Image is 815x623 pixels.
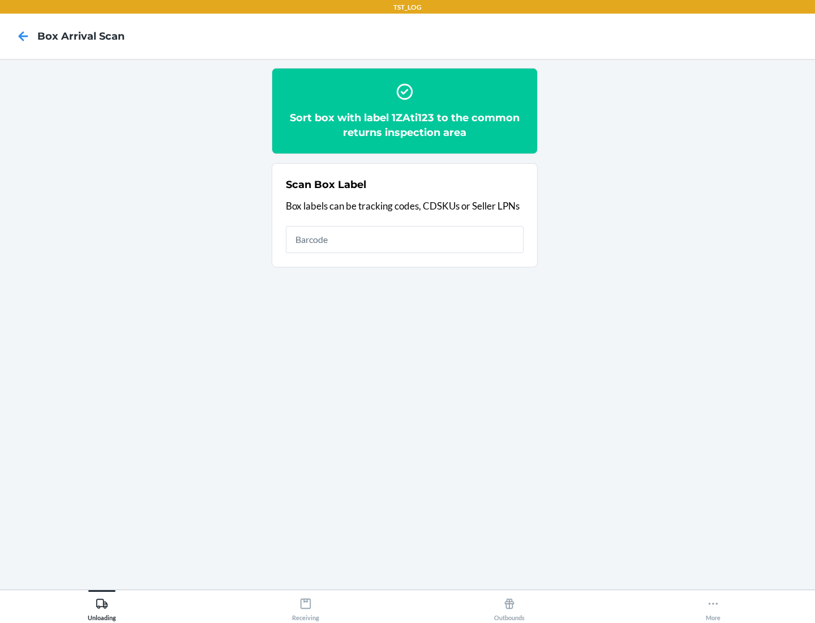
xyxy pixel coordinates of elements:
button: More [611,590,815,621]
div: More [706,593,720,621]
button: Outbounds [407,590,611,621]
div: Receiving [292,593,319,621]
p: Box labels can be tracking codes, CDSKUs or Seller LPNs [286,199,524,214]
div: Outbounds [494,593,525,621]
input: Barcode [286,226,524,253]
div: Unloading [88,593,116,621]
h2: Scan Box Label [286,177,366,192]
button: Receiving [204,590,407,621]
h2: Sort box with label 1ZAti123 to the common returns inspection area [286,110,524,140]
h4: Box Arrival Scan [37,29,125,44]
p: TST_LOG [393,2,422,12]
